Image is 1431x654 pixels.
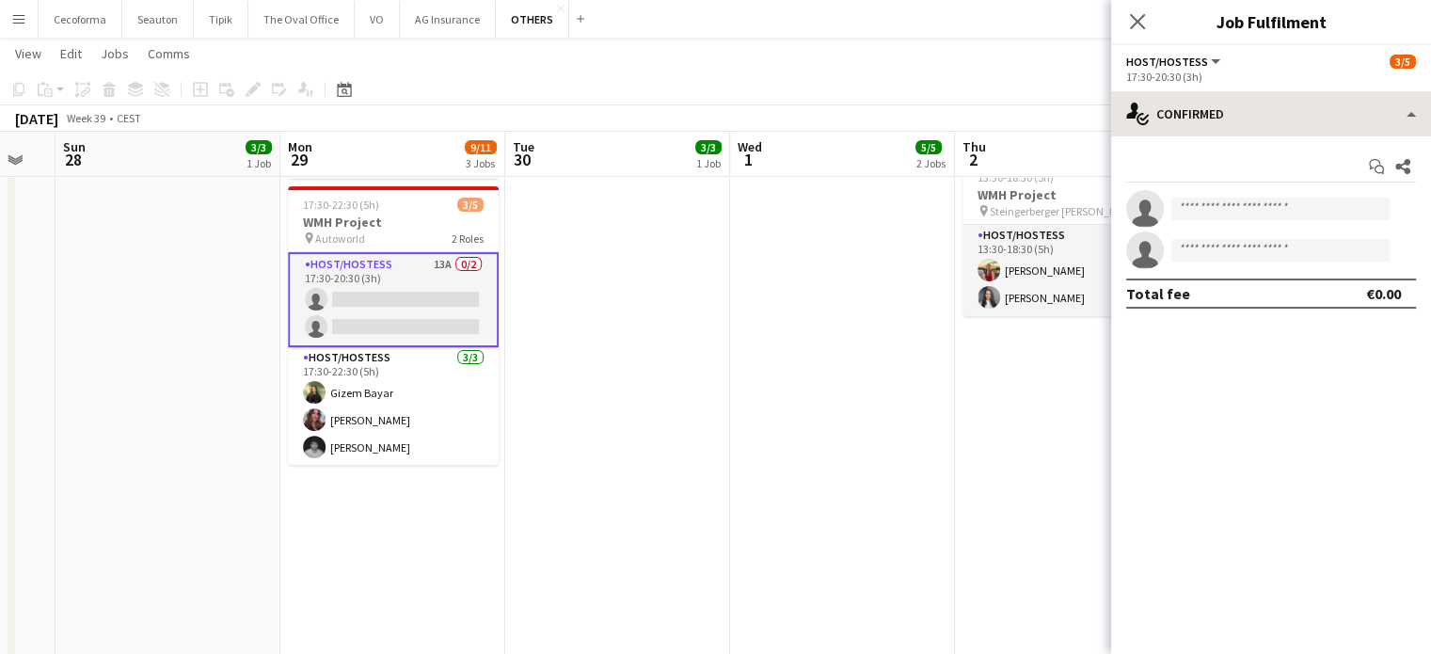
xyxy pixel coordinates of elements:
[400,1,496,38] button: AG Insurance
[140,41,198,66] a: Comms
[1126,55,1208,69] span: Host/Hostess
[962,225,1173,316] app-card-role: Host/Hostess2/213:30-18:30 (5h)[PERSON_NAME][PERSON_NAME]
[246,156,271,170] div: 1 Job
[735,149,762,170] span: 1
[465,140,497,154] span: 9/11
[63,138,86,155] span: Sun
[696,156,721,170] div: 1 Job
[285,149,312,170] span: 29
[962,159,1173,316] app-job-card: 13:30-18:30 (5h)2/2WMH Project Steingerberger [PERSON_NAME] Hotel1 RoleHost/Hostess2/213:30-18:30...
[60,149,86,170] span: 28
[288,214,499,231] h3: WMH Project
[990,204,1131,218] span: Steingerberger [PERSON_NAME] Hotel
[916,156,946,170] div: 2 Jobs
[246,140,272,154] span: 3/3
[915,140,942,154] span: 5/5
[62,111,109,125] span: Week 39
[117,111,141,125] div: CEST
[962,138,986,155] span: Thu
[53,41,89,66] a: Edit
[122,1,194,38] button: Seauton
[288,252,499,347] app-card-role: Host/Hostess13A0/217:30-20:30 (3h)
[15,45,41,62] span: View
[1111,9,1431,34] h3: Job Fulfilment
[513,138,534,155] span: Tue
[148,45,190,62] span: Comms
[288,347,499,466] app-card-role: Host/Hostess3/317:30-22:30 (5h)Gizem Bayar[PERSON_NAME][PERSON_NAME]
[978,170,1054,184] span: 13:30-18:30 (5h)
[288,138,312,155] span: Mon
[1366,284,1401,303] div: €0.00
[60,45,82,62] span: Edit
[1126,55,1223,69] button: Host/Hostess
[15,109,58,128] div: [DATE]
[510,149,534,170] span: 30
[1390,55,1416,69] span: 3/5
[248,1,355,38] button: The Oval Office
[695,140,722,154] span: 3/3
[355,1,400,38] button: VO
[1111,91,1431,136] div: Confirmed
[960,149,986,170] span: 2
[962,186,1173,203] h3: WMH Project
[194,1,248,38] button: Tipik
[288,186,499,465] app-job-card: 17:30-22:30 (5h)3/5WMH Project Autoworld2 RolesHost/Hostess13A0/217:30-20:30 (3h) Host/Hostess3/3...
[303,198,379,212] span: 17:30-22:30 (5h)
[452,231,484,246] span: 2 Roles
[93,41,136,66] a: Jobs
[315,231,365,246] span: Autoworld
[8,41,49,66] a: View
[39,1,122,38] button: Cecoforma
[466,156,496,170] div: 3 Jobs
[1126,284,1190,303] div: Total fee
[496,1,569,38] button: OTHERS
[101,45,129,62] span: Jobs
[457,198,484,212] span: 3/5
[1126,70,1416,84] div: 17:30-20:30 (3h)
[738,138,762,155] span: Wed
